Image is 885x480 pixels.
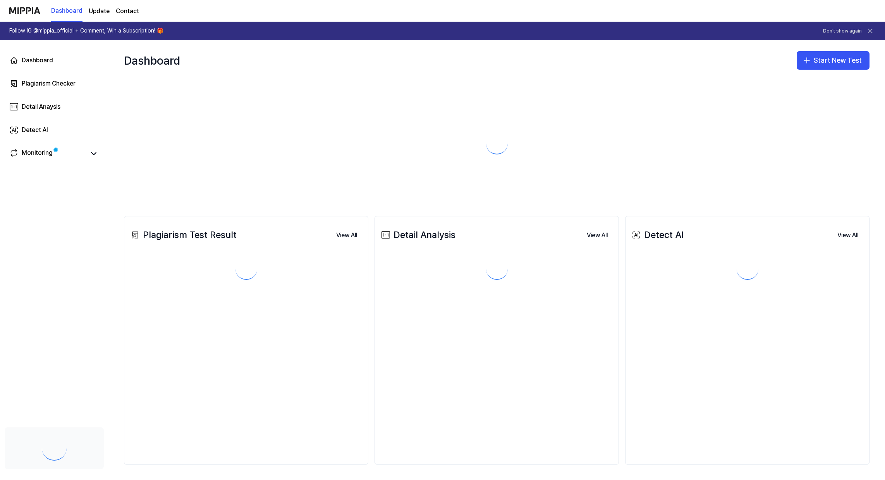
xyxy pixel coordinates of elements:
a: Plagiarism Checker [5,74,104,93]
a: Detect AI [5,121,104,139]
a: Update [89,7,110,16]
button: View All [330,228,363,243]
button: View All [581,228,614,243]
a: View All [330,227,363,243]
div: Plagiarism Checker [22,79,76,88]
a: Contact [116,7,139,16]
a: Detail Anaysis [5,98,104,116]
a: Monitoring [9,148,85,159]
a: View All [581,227,614,243]
div: Detect AI [22,125,48,135]
div: Monitoring [22,148,53,159]
button: Start New Test [797,51,870,70]
a: View All [831,227,864,243]
a: Dashboard [5,51,104,70]
div: Dashboard [22,56,53,65]
div: Plagiarism Test Result [129,228,237,242]
div: Detail Anaysis [22,102,60,111]
button: View All [831,228,864,243]
h1: Follow IG @mippia_official + Comment, Win a Subscription! 🎁 [9,27,163,35]
div: Detail Analysis [380,228,455,242]
button: Don't show again [823,28,862,34]
div: Detect AI [630,228,684,242]
div: Dashboard [124,48,180,73]
a: Dashboard [51,0,82,22]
